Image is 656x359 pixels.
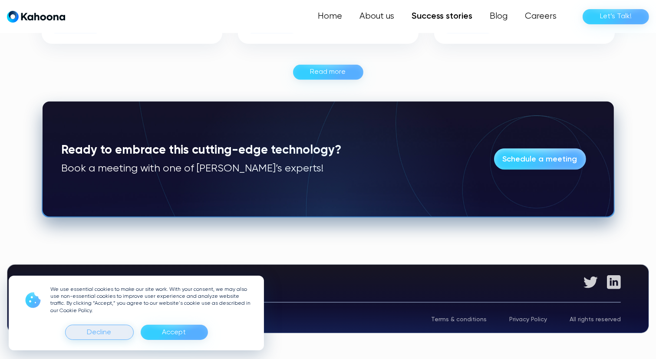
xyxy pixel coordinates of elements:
div: Read more [310,65,346,79]
a: Home [309,8,351,25]
a: Careers [516,8,565,25]
div: Schedule a meeting [503,152,577,166]
a: Success stories [403,8,481,25]
a: Terms & conditions [431,316,487,323]
p: We use essential cookies to make our site work. With your consent, we may also use non-essential ... [50,286,254,314]
a: Privacy Policy [509,316,547,323]
a: Schedule a meeting [494,148,586,170]
div: Decline [87,326,112,339]
strong: Ready to embrace this cutting-edge technology? [62,144,342,156]
div: Decline [65,325,134,340]
a: Read more [293,65,363,80]
a: Blog [481,8,516,25]
div: All rights reserved [570,316,621,323]
div: Accept [141,325,208,340]
p: Book a meeting with one of [PERSON_NAME]’s experts! [62,162,342,175]
div: Let’s Talk! [600,10,632,23]
a: home [7,10,65,23]
div: Accept [162,326,186,339]
a: About us [351,8,403,25]
a: Let’s Talk! [583,9,649,24]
